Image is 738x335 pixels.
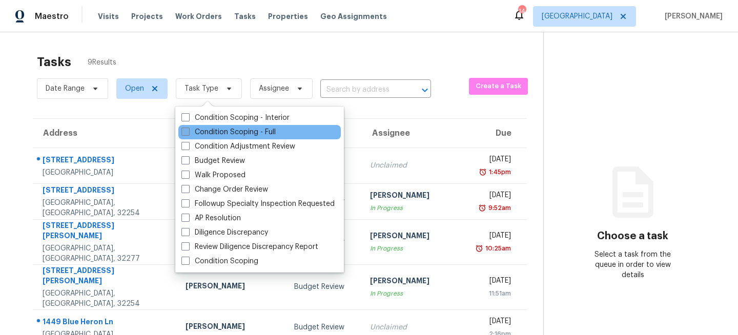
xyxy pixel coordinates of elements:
[43,185,169,198] div: [STREET_ADDRESS]
[518,6,525,16] div: 14
[370,190,462,203] div: [PERSON_NAME]
[43,243,169,264] div: [GEOGRAPHIC_DATA], [GEOGRAPHIC_DATA], 32277
[184,83,218,94] span: Task Type
[370,243,462,254] div: In Progress
[370,288,462,299] div: In Progress
[487,167,511,177] div: 1:45pm
[479,316,511,329] div: [DATE]
[181,127,276,137] label: Condition Scoping - Full
[370,203,462,213] div: In Progress
[43,317,169,329] div: 1449 Blue Heron Ln
[98,11,119,22] span: Visits
[181,199,335,209] label: Followup Specialty Inspection Requested
[43,265,169,288] div: [STREET_ADDRESS][PERSON_NAME]
[186,321,278,334] div: [PERSON_NAME]
[478,203,486,213] img: Overdue Alarm Icon
[43,288,169,309] div: [GEOGRAPHIC_DATA], [GEOGRAPHIC_DATA], 32254
[370,276,462,288] div: [PERSON_NAME]
[181,242,318,252] label: Review Diligence Discrepancy Report
[475,243,483,254] img: Overdue Alarm Icon
[294,282,354,292] div: Budget Review
[37,57,71,67] h2: Tasks
[181,227,268,238] label: Diligence Discrepancy
[43,220,169,243] div: [STREET_ADDRESS][PERSON_NAME]
[661,11,723,22] span: [PERSON_NAME]
[362,119,470,148] th: Assignee
[479,231,511,243] div: [DATE]
[418,83,432,97] button: Open
[479,167,487,177] img: Overdue Alarm Icon
[486,203,511,213] div: 9:52am
[474,80,523,92] span: Create a Task
[588,249,677,280] div: Select a task from the queue in order to view details
[46,83,85,94] span: Date Range
[181,113,290,123] label: Condition Scoping - Interior
[43,198,169,218] div: [GEOGRAPHIC_DATA], [GEOGRAPHIC_DATA], 32254
[479,190,511,203] div: [DATE]
[43,155,169,167] div: [STREET_ADDRESS]
[320,11,387,22] span: Geo Assignments
[181,170,245,180] label: Walk Proposed
[597,231,668,241] h3: Choose a task
[175,11,222,22] span: Work Orders
[43,167,169,178] div: [GEOGRAPHIC_DATA]
[35,11,69,22] span: Maestro
[479,288,511,299] div: 11:51am
[469,78,528,95] button: Create a Task
[33,119,177,148] th: Address
[186,281,278,294] div: [PERSON_NAME]
[181,141,295,152] label: Condition Adjustment Review
[370,160,462,171] div: Unclaimed
[268,11,308,22] span: Properties
[294,322,354,332] div: Budget Review
[181,156,245,166] label: Budget Review
[479,154,511,167] div: [DATE]
[370,231,462,243] div: [PERSON_NAME]
[131,11,163,22] span: Projects
[483,243,511,254] div: 10:25am
[234,13,256,20] span: Tasks
[479,276,511,288] div: [DATE]
[181,213,241,223] label: AP Resolution
[370,322,462,332] div: Unclaimed
[542,11,612,22] span: [GEOGRAPHIC_DATA]
[181,256,258,266] label: Condition Scoping
[125,83,144,94] span: Open
[88,57,116,68] span: 9 Results
[320,82,402,98] input: Search by address
[181,184,268,195] label: Change Order Review
[470,119,527,148] th: Due
[259,83,289,94] span: Assignee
